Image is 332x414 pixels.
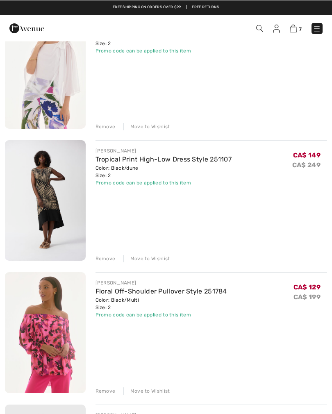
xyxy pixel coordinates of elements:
[9,20,44,36] img: 1ère Avenue
[290,24,297,32] img: Shopping Bag
[123,255,170,262] div: Move to Wishlist
[96,147,232,154] div: [PERSON_NAME]
[299,26,302,32] span: 7
[293,283,321,291] span: CA$ 129
[123,387,170,394] div: Move to Wishlist
[5,140,86,260] img: Tropical Print High-Low Dress Style 251107
[293,151,321,159] span: CA$ 149
[313,24,321,32] img: Menu
[9,23,44,31] a: 1ère Avenue
[96,387,116,394] div: Remove
[290,23,302,33] a: 7
[96,164,232,179] div: Color: Black/dune Size: 2
[192,4,219,10] a: Free Returns
[96,279,227,286] div: [PERSON_NAME]
[96,123,116,130] div: Remove
[293,293,321,300] s: CA$ 199
[123,123,170,130] div: Move to Wishlist
[96,155,232,163] a: Tropical Print High-Low Dress Style 251107
[96,287,227,295] a: Floral Off-Shoulder Pullover Style 251784
[96,311,227,318] div: Promo code can be applied to this item
[273,24,280,32] img: My Info
[96,179,232,186] div: Promo code can be applied to this item
[96,47,200,54] div: Promo code can be applied to this item
[96,255,116,262] div: Remove
[5,8,86,128] img: Bow Detail Pullover Style 251739
[186,4,187,10] span: |
[5,272,86,392] img: Floral Off-Shoulder Pullover Style 251784
[292,161,321,168] s: CA$ 249
[96,296,227,311] div: Color: Black/Multi Size: 2
[113,4,181,10] a: Free shipping on orders over $99
[256,25,263,32] img: Search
